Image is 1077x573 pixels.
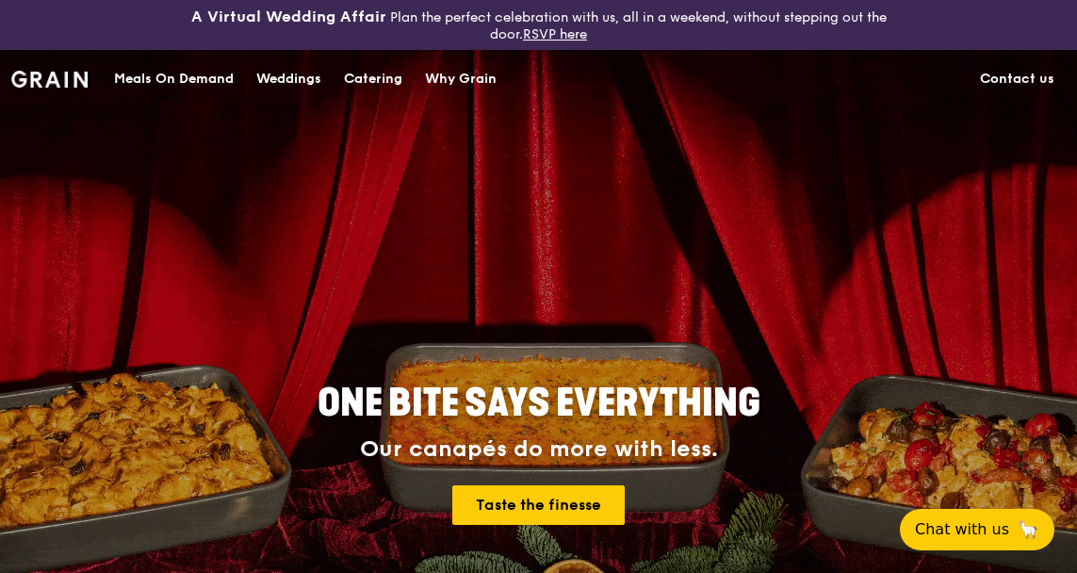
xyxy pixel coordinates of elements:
a: RSVP here [523,26,587,42]
span: ONE BITE SAYS EVERYTHING [318,381,760,426]
div: Why Grain [425,51,497,107]
span: Chat with us [915,518,1009,541]
div: Our canapés do more with less. [200,436,878,463]
div: Meals On Demand [114,51,234,107]
div: Catering [344,51,402,107]
img: Grain [11,71,88,88]
span: 🦙 [1017,518,1039,541]
a: Taste the finesse [452,485,625,525]
a: Why Grain [414,51,508,107]
a: Catering [333,51,414,107]
div: Plan the perfect celebration with us, all in a weekend, without stepping out the door. [180,8,898,42]
button: Chat with us🦙 [900,509,1054,550]
a: GrainGrain [11,49,88,106]
div: Weddings [256,51,321,107]
a: Weddings [245,51,333,107]
a: Contact us [969,51,1066,107]
h3: A Virtual Wedding Affair [191,8,386,26]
